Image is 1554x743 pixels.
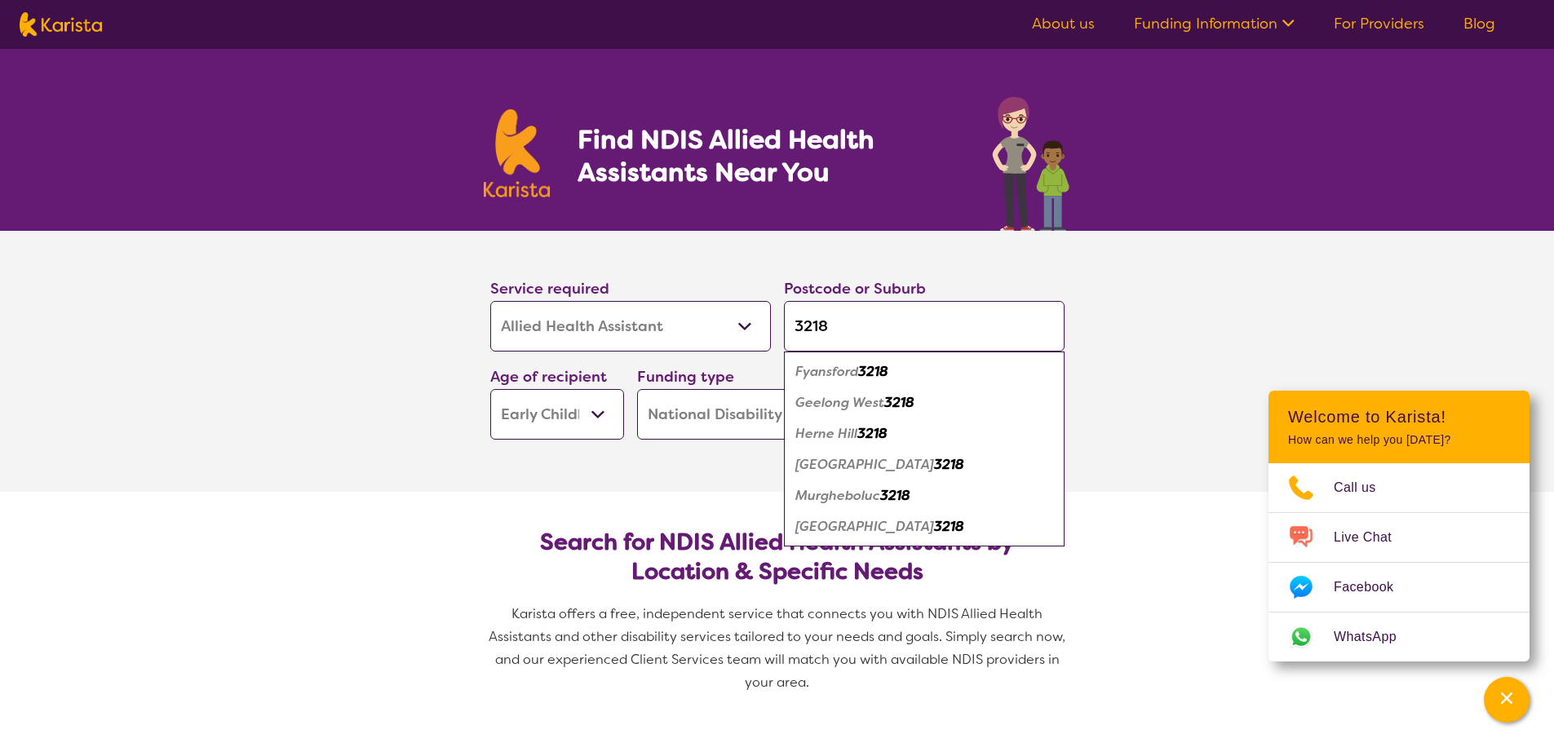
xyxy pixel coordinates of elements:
em: 3218 [857,425,888,442]
div: Channel Menu [1268,391,1530,661]
img: Karista logo [484,109,551,197]
em: 3218 [880,487,910,504]
h1: Find NDIS Allied Health Assistants Near You [578,123,936,188]
em: Geelong West [795,394,884,411]
em: 3218 [934,518,964,535]
label: Service required [490,279,609,299]
em: [GEOGRAPHIC_DATA] [795,518,934,535]
a: Blog [1463,14,1495,33]
input: Type [784,301,1065,352]
a: For Providers [1334,14,1424,33]
button: Channel Menu [1484,677,1530,723]
label: Postcode or Suburb [784,279,926,299]
em: Murgheboluc [795,487,880,504]
a: Web link opens in a new tab. [1268,613,1530,661]
p: Karista offers a free, independent service that connects you with NDIS Allied Health Assistants a... [484,603,1071,694]
div: Manifold Heights 3218 [792,449,1056,480]
em: 3218 [858,363,888,380]
div: Fyansford 3218 [792,356,1056,387]
em: Fyansford [795,363,858,380]
img: Karista logo [20,12,102,37]
em: 3218 [884,394,914,411]
label: Funding type [637,367,734,387]
div: Herne Hill 3218 [792,418,1056,449]
h2: Search for NDIS Allied Health Assistants by Location & Specific Needs [503,528,1051,586]
em: [GEOGRAPHIC_DATA] [795,456,934,473]
a: About us [1032,14,1095,33]
label: Age of recipient [490,367,607,387]
span: Live Chat [1334,525,1411,550]
h2: Welcome to Karista! [1288,407,1510,427]
em: 3218 [934,456,964,473]
a: Funding Information [1134,14,1295,33]
div: Geelong West 3218 [792,387,1056,418]
em: Herne Hill [795,425,857,442]
ul: Choose channel [1268,463,1530,661]
span: Call us [1334,475,1396,500]
div: Stonehaven 3218 [792,511,1056,542]
span: Facebook [1334,575,1413,599]
div: Murgheboluc 3218 [792,480,1056,511]
span: WhatsApp [1334,625,1416,649]
img: allied-health-assistant [988,88,1071,231]
p: How can we help you [DATE]? [1288,433,1510,447]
